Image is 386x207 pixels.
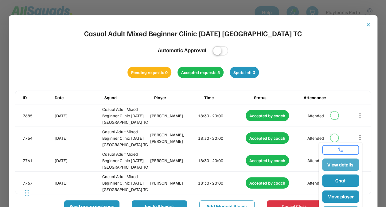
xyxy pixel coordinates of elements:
div: Squad [104,94,153,101]
div: Accepted by coach [246,177,289,189]
div: Automatic Approval [158,46,206,54]
div: Player [154,94,203,101]
div: [DATE] [55,157,101,164]
div: Casual Adult Mixed Beginner Clinic [DATE] [GEOGRAPHIC_DATA] TC [102,128,149,148]
div: [PERSON_NAME] [150,112,197,119]
div: 18:30 - 20:00 [198,112,245,119]
div: Pending requests 0 [127,67,171,78]
div: Attended [307,135,324,141]
div: Date [55,94,103,101]
div: [DATE] [55,112,101,119]
div: 7761 [23,157,53,164]
div: Attendance [304,94,352,101]
button: View details [322,158,359,171]
div: Status [254,94,302,101]
div: Attended [307,157,324,164]
div: 18:30 - 20:00 [198,180,245,186]
div: Attended [307,180,324,186]
div: Accepted requests 5 [177,67,224,78]
div: [PERSON_NAME] [150,157,197,164]
div: 18:30 - 20:00 [198,135,245,141]
div: Accepted by coach [246,155,289,166]
div: ID [23,94,53,101]
div: Spots left 3 [230,67,259,78]
div: Casual Adult Mixed Beginner Clinic [DATE] [GEOGRAPHIC_DATA] TC [102,151,149,170]
div: [DATE] [55,135,101,141]
div: Time [204,94,252,101]
div: 18:30 - 20:00 [198,157,245,164]
button: close [365,21,371,28]
div: 7685 [23,112,53,119]
div: [PERSON_NAME] [150,180,197,186]
div: Accepted by coach [246,110,289,121]
div: 7754 [23,135,53,141]
button: Chat [322,174,359,187]
div: 7767 [23,180,53,186]
div: [DATE] [55,180,101,186]
div: Casual Adult Mixed Beginner Clinic [DATE] [GEOGRAPHIC_DATA] TC [102,106,149,125]
div: [PERSON_NAME], [PERSON_NAME] [150,131,197,144]
button: Move player [322,190,359,203]
div: Accepted by coach [246,132,289,144]
div: Casual Adult Mixed Beginner Clinic [DATE] [GEOGRAPHIC_DATA] TC [84,28,302,39]
div: Casual Adult Mixed Beginner Clinic [DATE] [GEOGRAPHIC_DATA] TC [102,173,149,193]
div: Attended [307,112,324,119]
